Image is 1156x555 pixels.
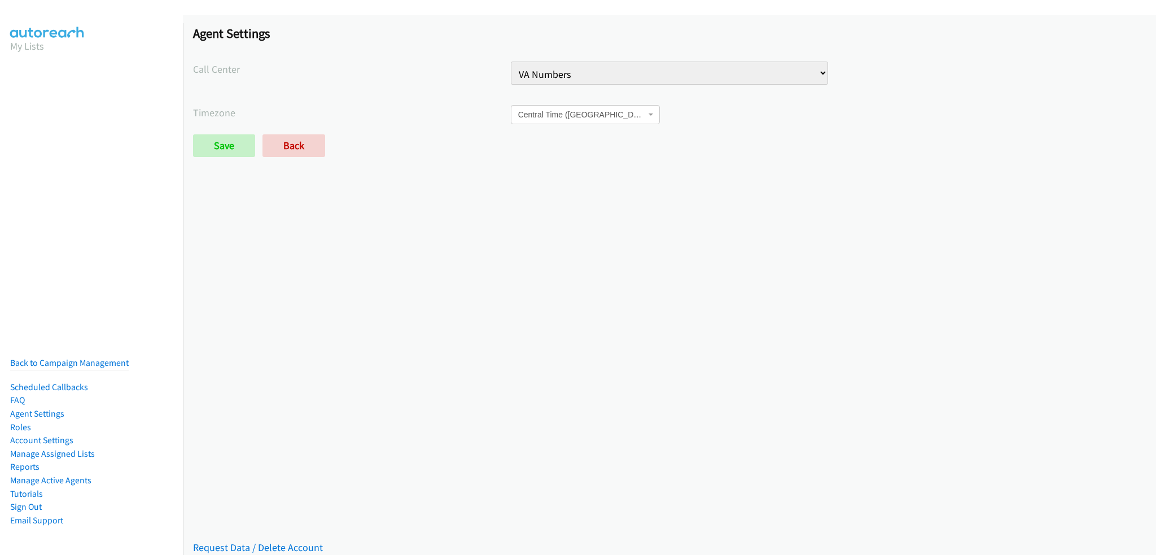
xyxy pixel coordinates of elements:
[10,408,64,419] a: Agent Settings
[10,515,63,526] a: Email Support
[193,105,511,120] label: Timezone
[10,422,31,432] a: Roles
[10,40,44,53] a: My Lists
[10,475,91,486] a: Manage Active Agents
[10,435,73,445] a: Account Settings
[511,105,660,124] span: Central Time (US & Canada)
[193,62,511,77] label: Call Center
[10,395,25,405] a: FAQ
[193,541,323,554] a: Request Data / Delete Account
[10,488,43,499] a: Tutorials
[10,501,42,512] a: Sign Out
[193,25,1146,41] h1: Agent Settings
[10,357,129,368] a: Back to Campaign Management
[10,382,88,392] a: Scheduled Callbacks
[262,134,325,157] a: Back
[10,448,95,459] a: Manage Assigned Lists
[10,461,40,472] a: Reports
[193,134,255,157] input: Save
[518,109,646,120] span: Central Time (US & Canada)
